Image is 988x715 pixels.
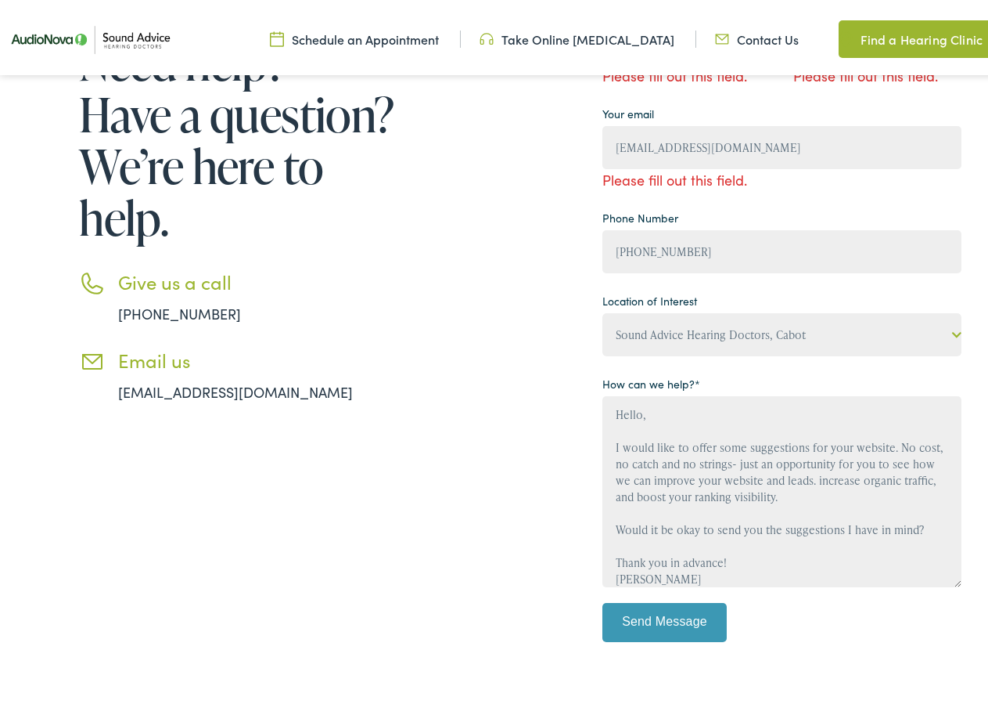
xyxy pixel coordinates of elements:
[602,226,961,269] input: (XXX) XXX - XXXX
[602,60,771,81] span: Please fill out this field.
[715,26,729,43] img: Icon representing mail communication in a unique green color, indicative of contact or communicat...
[602,288,697,305] label: Location of Interest
[270,26,439,43] a: Schedule an Appointment
[602,101,654,117] label: Your email
[79,32,400,239] h1: Need help? Have a question? We’re here to help.
[602,371,700,388] label: How can we help?
[270,26,284,43] img: Calendar icon in a unique green color, symbolizing scheduling or date-related features.
[839,25,853,44] img: Map pin icon in a unique green color, indicating location-related features or services.
[602,598,728,637] input: Send Message
[793,60,961,81] span: Please fill out this field.
[715,26,799,43] a: Contact Us
[480,26,494,43] img: Headphone icon in a unique green color, suggesting audio-related services or features.
[480,26,674,43] a: Take Online [MEDICAL_DATA]
[118,266,400,289] h3: Give us a call
[118,377,353,397] a: [EMAIL_ADDRESS][DOMAIN_NAME]
[118,345,400,367] h3: Email us
[602,121,961,164] input: example@gmail.com
[602,164,961,186] span: Please fill out this field.
[118,299,241,319] a: [PHONE_NUMBER]
[602,205,678,222] label: Phone Number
